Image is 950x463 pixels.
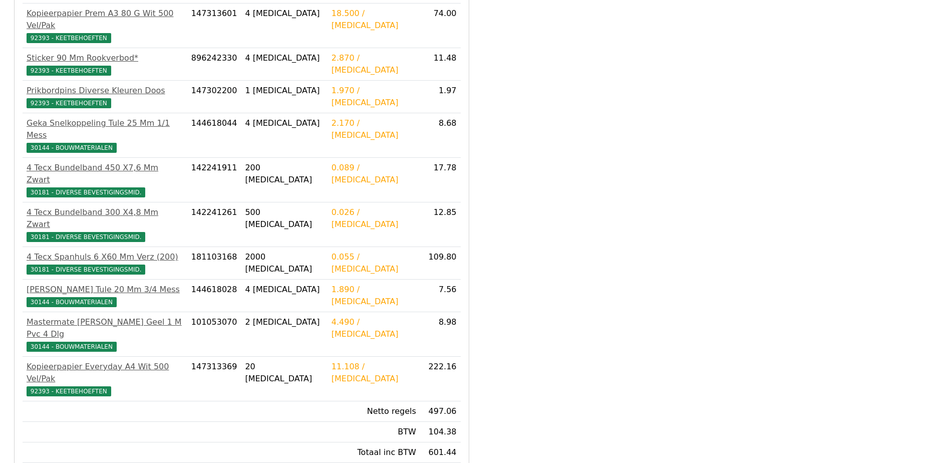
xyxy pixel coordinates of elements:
div: 20 [MEDICAL_DATA] [245,361,323,385]
div: 11.108 / [MEDICAL_DATA] [332,361,416,385]
td: 1.97 [420,81,461,113]
span: 30181 - DIVERSE BEVESTIGINGSMID. [27,187,145,197]
a: Kopieerpapier Prem A3 80 G Wit 500 Vel/Pak92393 - KEETBEHOEFTEN [27,8,183,44]
td: 144618028 [187,280,241,312]
div: 0.055 / [MEDICAL_DATA] [332,251,416,275]
td: 147302200 [187,81,241,113]
div: 4 [MEDICAL_DATA] [245,52,323,64]
a: Sticker 90 Mm Rookverbod*92393 - KEETBEHOEFTEN [27,52,183,76]
div: 500 [MEDICAL_DATA] [245,206,323,230]
td: 142241911 [187,158,241,202]
div: [PERSON_NAME] Tule 20 Mm 3/4 Mess [27,284,183,296]
td: 12.85 [420,202,461,247]
a: Mastermate [PERSON_NAME] Geel 1 M Pvc 4 Dlg30144 - BOUWMATERIALEN [27,316,183,352]
td: 147313369 [187,357,241,401]
span: 92393 - KEETBEHOEFTEN [27,33,111,43]
span: 30181 - DIVERSE BEVESTIGINGSMID. [27,232,145,242]
td: 109.80 [420,247,461,280]
td: 8.98 [420,312,461,357]
a: 4 Tecx Spanhuls 6 X60 Mm Verz (200)30181 - DIVERSE BEVESTIGINGSMID. [27,251,183,275]
div: Mastermate [PERSON_NAME] Geel 1 M Pvc 4 Dlg [27,316,183,340]
span: 92393 - KEETBEHOEFTEN [27,386,111,396]
td: 8.68 [420,113,461,158]
div: 4 [MEDICAL_DATA] [245,8,323,20]
div: Kopieerpapier Everyday A4 Wit 500 Vel/Pak [27,361,183,385]
div: 2.170 / [MEDICAL_DATA] [332,117,416,141]
div: 0.089 / [MEDICAL_DATA] [332,162,416,186]
div: 18.500 / [MEDICAL_DATA] [332,8,416,32]
td: 181103168 [187,247,241,280]
div: Sticker 90 Mm Rookverbod* [27,52,183,64]
td: 144618044 [187,113,241,158]
td: Netto regels [328,401,420,422]
span: 92393 - KEETBEHOEFTEN [27,98,111,108]
div: 4 Tecx Bundelband 300 X4,8 Mm Zwart [27,206,183,230]
td: 497.06 [420,401,461,422]
a: 4 Tecx Bundelband 450 X7,6 Mm Zwart30181 - DIVERSE BEVESTIGINGSMID. [27,162,183,198]
span: 30181 - DIVERSE BEVESTIGINGSMID. [27,265,145,275]
td: BTW [328,422,420,442]
div: 4.490 / [MEDICAL_DATA] [332,316,416,340]
td: 101053070 [187,312,241,357]
div: 4 [MEDICAL_DATA] [245,284,323,296]
td: 17.78 [420,158,461,202]
span: 92393 - KEETBEHOEFTEN [27,66,111,76]
td: 11.48 [420,48,461,81]
span: 30144 - BOUWMATERIALEN [27,297,117,307]
div: 2000 [MEDICAL_DATA] [245,251,323,275]
div: 4 [MEDICAL_DATA] [245,117,323,129]
div: 200 [MEDICAL_DATA] [245,162,323,186]
div: 4 Tecx Bundelband 450 X7,6 Mm Zwart [27,162,183,186]
div: 2 [MEDICAL_DATA] [245,316,323,328]
span: 30144 - BOUWMATERIALEN [27,143,117,153]
a: Kopieerpapier Everyday A4 Wit 500 Vel/Pak92393 - KEETBEHOEFTEN [27,361,183,397]
td: 104.38 [420,422,461,442]
a: Geka Snelkoppeling Tule 25 Mm 1/1 Mess30144 - BOUWMATERIALEN [27,117,183,153]
div: 0.026 / [MEDICAL_DATA] [332,206,416,230]
div: Geka Snelkoppeling Tule 25 Mm 1/1 Mess [27,117,183,141]
div: 1 [MEDICAL_DATA] [245,85,323,97]
span: 30144 - BOUWMATERIALEN [27,342,117,352]
td: 147313601 [187,4,241,48]
div: 4 Tecx Spanhuls 6 X60 Mm Verz (200) [27,251,183,263]
div: 1.890 / [MEDICAL_DATA] [332,284,416,308]
td: 222.16 [420,357,461,401]
td: 601.44 [420,442,461,463]
td: 74.00 [420,4,461,48]
div: Prikbordpins Diverse Kleuren Doos [27,85,183,97]
td: Totaal inc BTW [328,442,420,463]
a: Prikbordpins Diverse Kleuren Doos92393 - KEETBEHOEFTEN [27,85,183,109]
td: 7.56 [420,280,461,312]
div: Kopieerpapier Prem A3 80 G Wit 500 Vel/Pak [27,8,183,32]
div: 1.970 / [MEDICAL_DATA] [332,85,416,109]
a: [PERSON_NAME] Tule 20 Mm 3/4 Mess30144 - BOUWMATERIALEN [27,284,183,308]
a: 4 Tecx Bundelband 300 X4,8 Mm Zwart30181 - DIVERSE BEVESTIGINGSMID. [27,206,183,243]
td: 142241261 [187,202,241,247]
div: 2.870 / [MEDICAL_DATA] [332,52,416,76]
td: 896242330 [187,48,241,81]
